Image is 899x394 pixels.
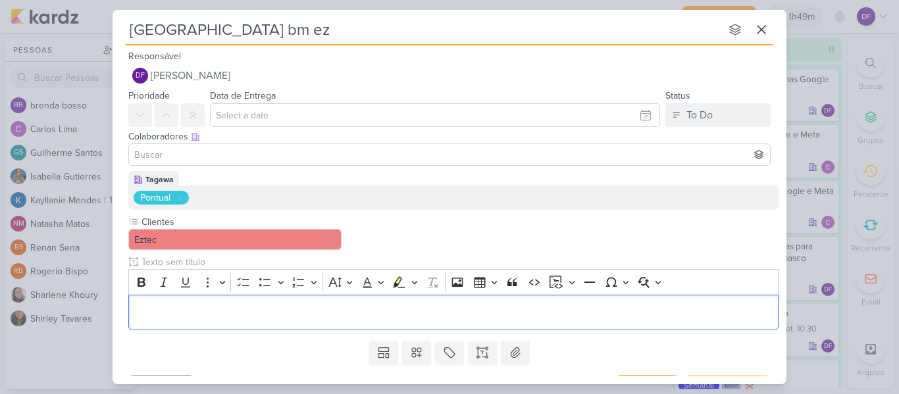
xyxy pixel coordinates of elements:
[126,18,721,41] input: Kard Sem Título
[128,269,779,295] div: Editor toolbar
[145,174,174,185] div: Tagawa
[210,103,660,127] input: Select a date
[151,68,230,84] span: [PERSON_NAME]
[139,255,779,269] input: Texto sem título
[128,295,779,331] div: Editor editing area: main
[686,107,713,123] div: To Do
[136,72,145,80] p: DF
[128,51,181,62] label: Responsável
[210,90,276,101] label: Data de Entrega
[128,64,771,87] button: DF [PERSON_NAME]
[140,191,170,205] div: Pontual
[128,130,771,143] div: Colaboradores
[128,229,342,250] button: Eztec
[128,90,170,101] label: Prioridade
[140,215,342,229] label: Clientes
[132,68,148,84] div: Diego Freitas
[132,147,767,162] input: Buscar
[665,103,771,127] button: To Do
[665,90,690,101] label: Status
